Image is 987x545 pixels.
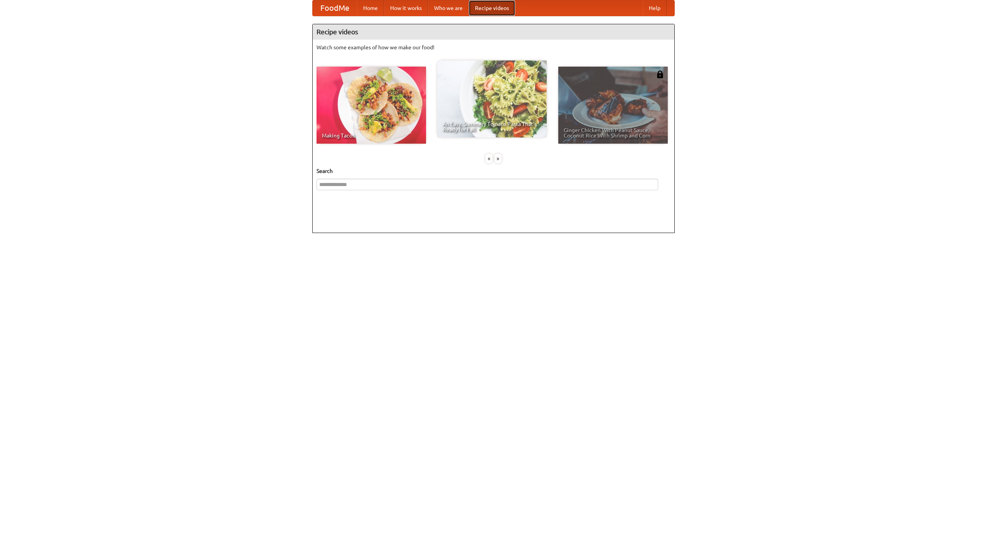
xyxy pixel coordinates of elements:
a: Making Tacos [317,67,426,144]
a: An Easy, Summery Tomato Pasta That's Ready for Fall [437,60,547,138]
a: How it works [384,0,428,16]
a: FoodMe [313,0,357,16]
img: 483408.png [656,70,664,78]
span: An Easy, Summery Tomato Pasta That's Ready for Fall [443,121,541,132]
div: » [495,154,502,163]
a: Help [643,0,667,16]
h4: Recipe videos [313,24,674,40]
a: Home [357,0,384,16]
a: Recipe videos [469,0,515,16]
p: Watch some examples of how we make our food! [317,44,670,51]
h5: Search [317,167,670,175]
a: Who we are [428,0,469,16]
span: Making Tacos [322,133,421,138]
div: « [485,154,492,163]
